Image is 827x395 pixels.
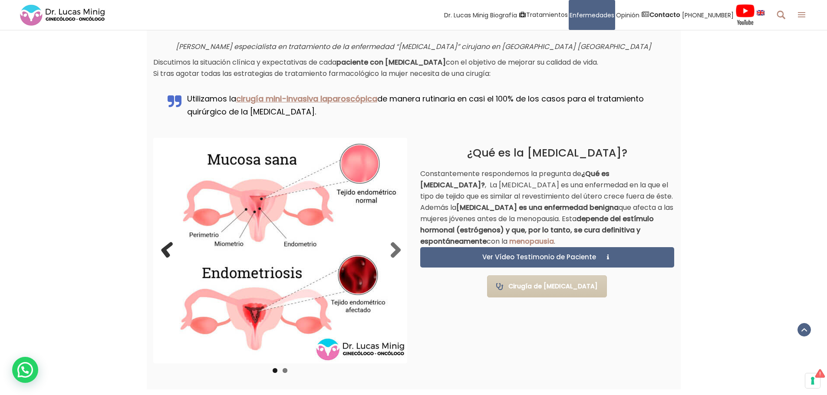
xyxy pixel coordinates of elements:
[187,92,674,118] p: Utilizamos la de manera rutinaria en casi el 100% de los casos para el tratamiento quirúrgico de ...
[490,10,517,20] span: Biografía
[153,57,674,79] p: Discutimos la situación clínica y expectativas de cada con el objetivo de mejorar su calidad de v...
[384,242,401,259] a: Next
[283,368,287,373] a: 2
[12,357,38,383] div: WhatsApp contact
[649,10,680,19] strong: Contacto
[487,275,607,297] a: Cirugía de [MEDICAL_DATA]
[176,42,651,52] em: [PERSON_NAME] especialista en tratamiento de la enfermedad “[MEDICAL_DATA]” cirujano en [GEOGRAPH...
[570,10,614,20] span: Enfermedades
[420,168,674,247] p: Constantemente respondemos la pregunta de , La [MEDICAL_DATA] es una enfermedad en la que el tipo...
[420,147,674,160] h2: ¿Qué es la [MEDICAL_DATA]?
[273,368,277,373] a: 1
[159,242,177,259] a: Previous
[509,236,554,246] a: menopausia
[444,10,488,20] span: Dr. Lucas Minig
[155,140,405,362] img: Tejido Endométrico Afectado por endometriosis
[757,10,764,15] img: language english
[682,10,734,20] span: [PHONE_NUMBER]
[420,214,654,246] strong: depende del estímulo hormonal (estrógenos) y que, por lo tanto, se cura definitiva y espontáneamente
[420,247,674,268] a: Ver Vídeo Testimonio de Paciente
[478,254,598,260] span: Ver Vídeo Testimonio de Paciente
[456,202,619,212] strong: [MEDICAL_DATA] es una enfermedad benigna
[526,10,568,20] span: Tratamientos
[336,57,446,67] strong: paciente con [MEDICAL_DATA]
[236,93,377,104] a: cirugía mini-invasiva laparoscópica
[735,4,755,26] img: Videos Youtube Ginecología
[616,10,639,20] span: Opinión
